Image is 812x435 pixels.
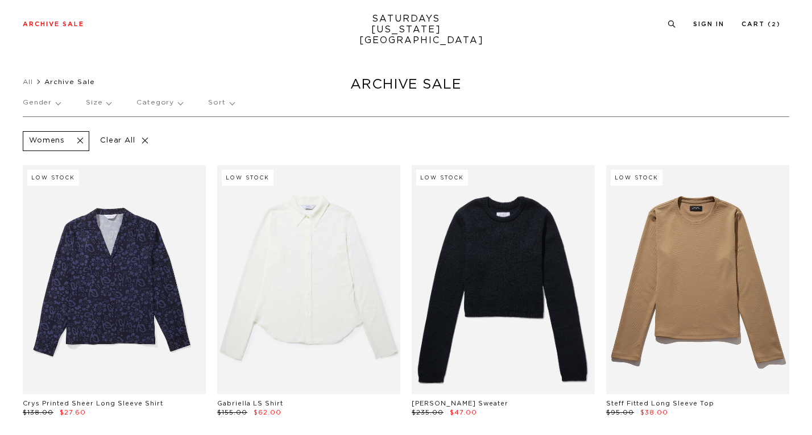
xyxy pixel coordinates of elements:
[254,409,281,416] span: $62.00
[412,409,444,416] span: $235.00
[450,409,477,416] span: $47.00
[640,409,668,416] span: $38.00
[606,400,714,407] a: Steff Fitted Long Sleeve Top
[60,409,86,416] span: $27.60
[606,409,634,416] span: $95.00
[359,14,453,46] a: SATURDAYS[US_STATE][GEOGRAPHIC_DATA]
[416,170,468,186] div: Low Stock
[217,400,283,407] a: Gabriella LS Shirt
[23,78,33,85] a: All
[222,170,274,186] div: Low Stock
[412,400,508,407] a: [PERSON_NAME] Sweater
[23,21,84,27] a: Archive Sale
[217,409,247,416] span: $155.00
[23,90,60,116] p: Gender
[95,131,154,151] p: Clear All
[44,78,95,85] span: Archive Sale
[693,21,724,27] a: Sign In
[86,90,111,116] p: Size
[611,170,662,186] div: Low Stock
[23,400,163,407] a: Crys Printed Sheer Long Sleeve Shirt
[772,22,777,27] small: 2
[741,21,781,27] a: Cart (2)
[27,170,79,186] div: Low Stock
[136,90,183,116] p: Category
[23,409,53,416] span: $138.00
[29,136,65,146] p: Womens
[208,90,234,116] p: Sort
